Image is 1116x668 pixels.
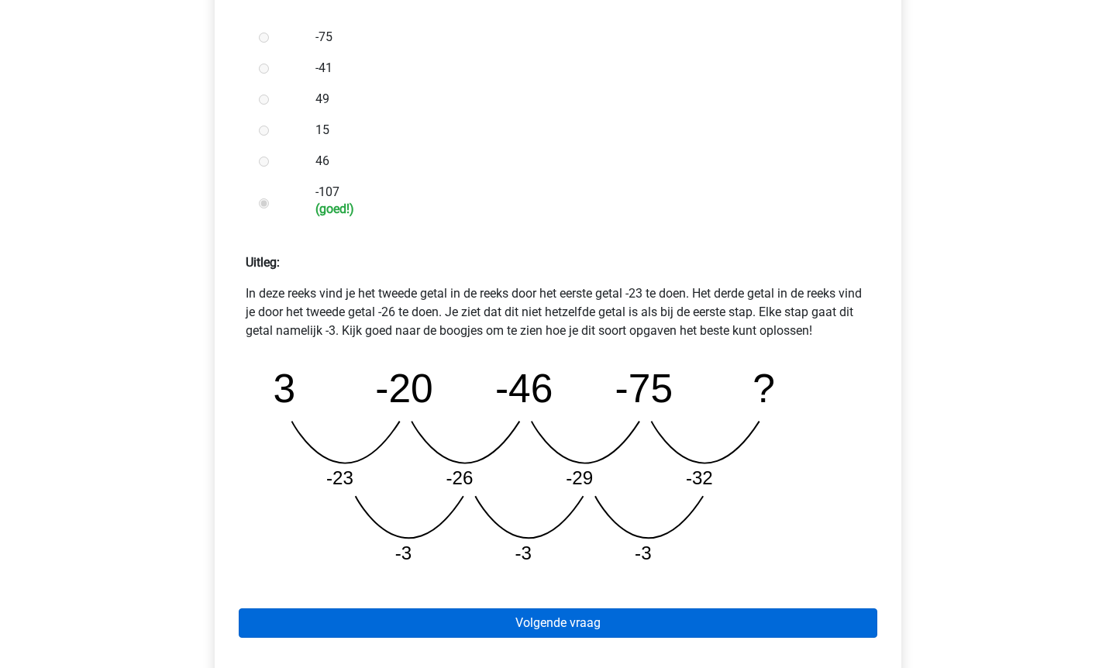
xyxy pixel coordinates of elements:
tspan: -20 [375,366,433,411]
label: 15 [315,121,852,139]
a: Volgende vraag [239,608,877,638]
tspan: -46 [495,366,553,411]
tspan: -26 [446,467,474,488]
tspan: -3 [395,542,412,563]
label: 49 [315,90,852,108]
label: -41 [315,59,852,77]
label: -75 [315,28,852,46]
tspan: -32 [686,467,713,488]
tspan: -23 [326,467,353,488]
label: 46 [315,152,852,170]
tspan: -3 [515,542,532,563]
tspan: ? [753,366,776,411]
h6: (goed!) [315,201,852,216]
tspan: 3 [274,366,296,411]
label: -107 [315,183,852,216]
tspan: -75 [615,366,673,411]
tspan: -29 [567,467,594,488]
tspan: -3 [635,542,653,563]
p: In deze reeks vind je het tweede getal in de reeks door het eerste getal -23 te doen. Het derde g... [246,284,870,340]
strong: Uitleg: [246,255,280,270]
